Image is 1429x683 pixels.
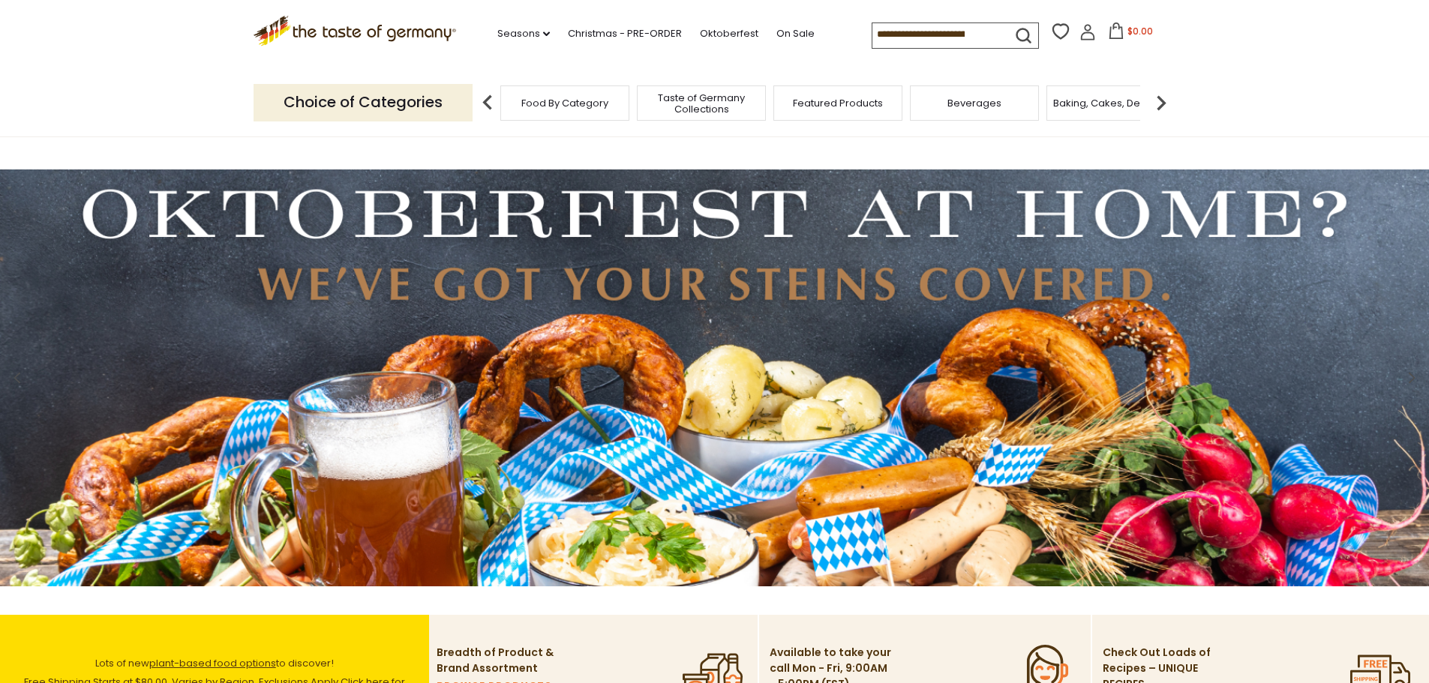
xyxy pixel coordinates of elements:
[641,92,761,115] a: Taste of Germany Collections
[700,25,758,42] a: Oktoberfest
[1146,88,1176,118] img: next arrow
[1099,22,1163,45] button: $0.00
[149,656,276,670] a: plant-based food options
[776,25,815,42] a: On Sale
[947,97,1001,109] a: Beverages
[473,88,503,118] img: previous arrow
[254,84,473,121] p: Choice of Categories
[568,25,682,42] a: Christmas - PRE-ORDER
[497,25,550,42] a: Seasons
[521,97,608,109] a: Food By Category
[1127,25,1153,37] span: $0.00
[437,645,560,676] p: Breadth of Product & Brand Assortment
[1053,97,1169,109] a: Baking, Cakes, Desserts
[793,97,883,109] a: Featured Products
